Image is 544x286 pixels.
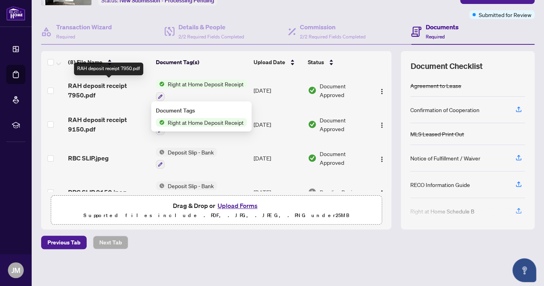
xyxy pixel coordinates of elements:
span: 2/2 Required Fields Completed [178,34,244,40]
button: Logo [375,84,388,97]
span: Right at Home Deposit Receipt [165,80,247,88]
button: Status IconRight at Home Deposit Receipt [156,80,247,101]
span: Document Checklist [410,61,482,72]
th: (8) File Name [65,51,153,73]
span: Document Approved [320,149,369,167]
span: Deposit Slip - Bank [165,148,217,156]
span: Submitted for Review [479,10,531,19]
button: Status IconDeposit Slip - Bank [156,181,217,203]
img: Logo [379,156,385,162]
p: Supported files include .PDF, .JPG, .JPEG, .PNG under 25 MB [56,211,377,220]
button: Next Tab [93,236,128,249]
div: MLS Leased Print Out [410,130,464,138]
div: Agreement to Lease [410,81,461,90]
button: Logo [375,118,388,131]
button: Status IconDeposit Slip - Bank [156,148,217,169]
td: [DATE] [250,107,305,141]
span: Drag & Drop orUpload FormsSupported files include .PDF, .JPG, .JPEG, .PNG under25MB [51,196,381,225]
button: Previous Tab [41,236,87,249]
div: Notice of Fulfillment / Waiver [410,154,480,162]
img: logo [6,6,25,21]
img: Document Status [308,120,317,129]
div: Document Tags [156,106,247,115]
span: Required [56,34,75,40]
th: Status [305,51,372,73]
td: [DATE] [250,141,305,175]
img: Logo [379,122,385,128]
div: RAH deposit receipt 7950.pdf [74,63,143,75]
img: Document Status [308,86,317,95]
span: Previous Tab [47,236,80,249]
h4: Commission [300,22,366,32]
td: [DATE] [250,73,305,107]
span: Document Approved [320,116,369,133]
img: Logo [379,190,385,196]
th: Document Tag(s) [153,51,250,73]
img: Status Icon [156,118,165,127]
span: Deposit Slip - Bank [165,181,217,190]
span: 2/2 Required Fields Completed [300,34,366,40]
span: JM [11,265,20,276]
img: Document Status [308,154,317,162]
div: RECO Information Guide [410,180,470,189]
span: Pending Review [320,188,359,196]
span: RBC SLIP.jpeg [68,153,109,163]
img: Document Status [308,188,317,196]
th: Upload Date [250,51,305,73]
button: Logo [375,152,388,164]
span: RBC SLIP 9150.jpeg [68,187,127,197]
span: RAH deposit receipt 7950.pdf [68,81,149,100]
span: Required [425,34,444,40]
span: Right at Home Deposit Receipt [165,118,247,127]
span: Upload Date [254,58,285,67]
img: Status Icon [156,148,165,156]
img: Status Icon [156,80,165,88]
button: Upload Forms [215,200,260,211]
span: Status [308,58,324,67]
div: Confirmation of Cooperation [410,105,480,114]
h4: Details & People [178,22,244,32]
button: Logo [375,186,388,198]
span: Document Approved [320,82,369,99]
h4: Transaction Wizard [56,22,112,32]
button: Open asap [512,258,536,282]
td: [DATE] [250,175,305,209]
span: Drag & Drop or [173,200,260,211]
h4: Documents [425,22,458,32]
span: RAH deposit receipt 9150.pdf [68,115,149,134]
span: (8) File Name [68,58,102,67]
div: Right at Home Schedule B [410,207,474,215]
img: Status Icon [156,181,165,190]
img: Logo [379,88,385,95]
